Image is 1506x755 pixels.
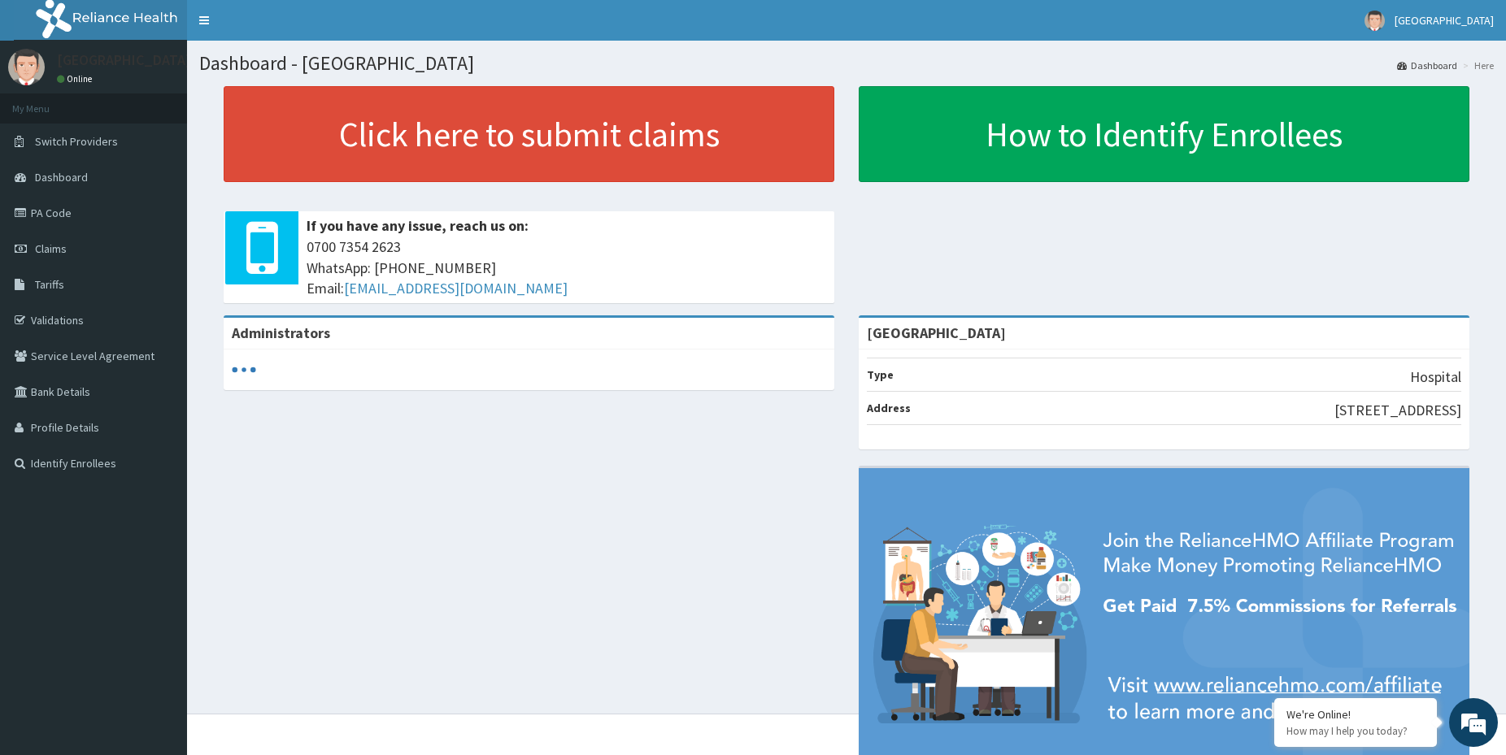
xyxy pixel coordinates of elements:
span: [GEOGRAPHIC_DATA] [1395,13,1494,28]
span: Claims [35,241,67,256]
p: [GEOGRAPHIC_DATA] [57,53,191,67]
b: Address [867,401,911,415]
b: Type [867,367,894,382]
strong: [GEOGRAPHIC_DATA] [867,323,1006,342]
p: [STREET_ADDRESS] [1334,400,1461,421]
span: 0700 7354 2623 WhatsApp: [PHONE_NUMBER] Email: [307,236,826,299]
a: [EMAIL_ADDRESS][DOMAIN_NAME] [344,279,568,297]
h1: Dashboard - [GEOGRAPHIC_DATA] [199,53,1494,74]
p: How may I help you today? [1286,724,1425,738]
a: Click here to submit claims [224,86,834,182]
span: Dashboard [35,170,88,184]
p: Hospital [1410,367,1461,388]
a: How to Identify Enrollees [859,86,1469,182]
a: Online [57,73,96,85]
svg: audio-loading [232,358,256,382]
span: Tariffs [35,277,64,292]
div: We're Online! [1286,707,1425,722]
img: User Image [8,49,45,85]
a: Dashboard [1397,59,1457,72]
li: Here [1459,59,1494,72]
b: Administrators [232,323,330,342]
span: Switch Providers [35,134,118,149]
b: If you have any issue, reach us on: [307,216,529,235]
img: User Image [1365,11,1385,31]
